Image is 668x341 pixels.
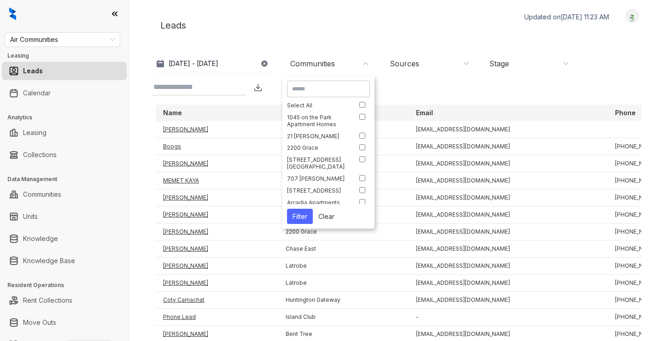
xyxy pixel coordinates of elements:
[489,59,509,69] div: Stage
[290,59,335,69] div: Communities
[287,156,350,170] div: [STREET_ADDRESS][GEOGRAPHIC_DATA]
[287,187,350,194] div: [STREET_ADDRESS]
[278,206,409,223] td: Chase East
[287,209,313,224] button: Filter
[156,275,278,292] td: [PERSON_NAME]
[409,241,608,258] td: [EMAIL_ADDRESS][DOMAIN_NAME]
[2,146,127,164] li: Collections
[2,229,127,248] li: Knowledge
[151,9,646,41] div: Leads
[2,252,127,270] li: Knowledge Base
[278,275,409,292] td: Latrobe
[278,138,409,155] td: Chase East
[156,138,278,155] td: Boogs
[2,62,127,80] li: Leads
[626,12,639,21] img: UserAvatar
[2,291,127,310] li: Rent Collections
[409,258,608,275] td: [EMAIL_ADDRESS][DOMAIN_NAME]
[23,123,47,142] a: Leasing
[23,313,56,332] a: Move Outs
[409,206,608,223] td: [EMAIL_ADDRESS][DOMAIN_NAME]
[156,189,278,206] td: [PERSON_NAME]
[409,223,608,241] td: [EMAIL_ADDRESS][DOMAIN_NAME]
[278,241,409,258] td: Chase East
[151,55,275,72] button: [DATE] - [DATE]
[2,123,127,142] li: Leasing
[287,102,350,109] div: Select All
[615,108,636,118] p: Phone
[287,144,350,151] div: 2200 Grace
[10,33,115,47] span: Air Communities
[156,241,278,258] td: [PERSON_NAME]
[156,172,278,189] td: MEMET KAYA
[409,138,608,155] td: [EMAIL_ADDRESS][DOMAIN_NAME]
[278,189,409,206] td: Chase East
[278,292,409,309] td: Huntington Gateway
[156,258,278,275] td: [PERSON_NAME]
[23,84,51,102] a: Calendar
[156,223,278,241] td: [PERSON_NAME]
[163,108,182,118] p: Name
[409,155,608,172] td: [EMAIL_ADDRESS][DOMAIN_NAME]
[156,292,278,309] td: Coty Camachat
[409,275,608,292] td: [EMAIL_ADDRESS][DOMAIN_NAME]
[156,309,278,326] td: Phone Lead
[278,172,409,189] td: Parc Mosaic
[409,292,608,309] td: [EMAIL_ADDRESS][DOMAIN_NAME]
[7,52,129,60] h3: Leasing
[23,291,72,310] a: Rent Collections
[287,114,350,128] div: 1045 on the Park Apartment Homes
[156,206,278,223] td: [PERSON_NAME]
[409,189,608,206] td: [EMAIL_ADDRESS][DOMAIN_NAME]
[278,223,409,241] td: 2200 Grace
[2,207,127,226] li: Units
[278,258,409,275] td: Latrobe
[23,185,61,204] a: Communities
[2,84,127,102] li: Calendar
[7,281,129,289] h3: Resident Operations
[2,185,127,204] li: Communities
[2,313,127,332] li: Move Outs
[23,229,58,248] a: Knowledge
[416,108,433,118] p: Email
[409,309,608,326] td: -
[409,121,608,138] td: [EMAIL_ADDRESS][DOMAIN_NAME]
[278,155,409,172] td: Skyview Apartments
[287,175,350,182] div: 707 [PERSON_NAME]
[278,121,409,138] td: Mezzo
[23,207,38,226] a: Units
[287,199,350,206] div: Arcadia Apartments
[9,7,16,20] img: logo
[287,133,350,140] div: 21 [PERSON_NAME]
[236,83,244,91] img: SearchIcon
[313,209,340,224] button: Clear
[156,121,278,138] td: [PERSON_NAME]
[390,59,419,69] div: Sources
[156,155,278,172] td: [PERSON_NAME]
[7,175,129,183] h3: Data Management
[409,172,608,189] td: [EMAIL_ADDRESS][DOMAIN_NAME]
[23,62,43,80] a: Leads
[7,113,129,122] h3: Analytics
[23,146,57,164] a: Collections
[524,12,609,22] p: Updated on [DATE] 11:23 AM
[169,59,218,68] p: [DATE] - [DATE]
[278,309,409,326] td: Island Club
[253,83,263,92] img: Download
[23,252,75,270] a: Knowledge Base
